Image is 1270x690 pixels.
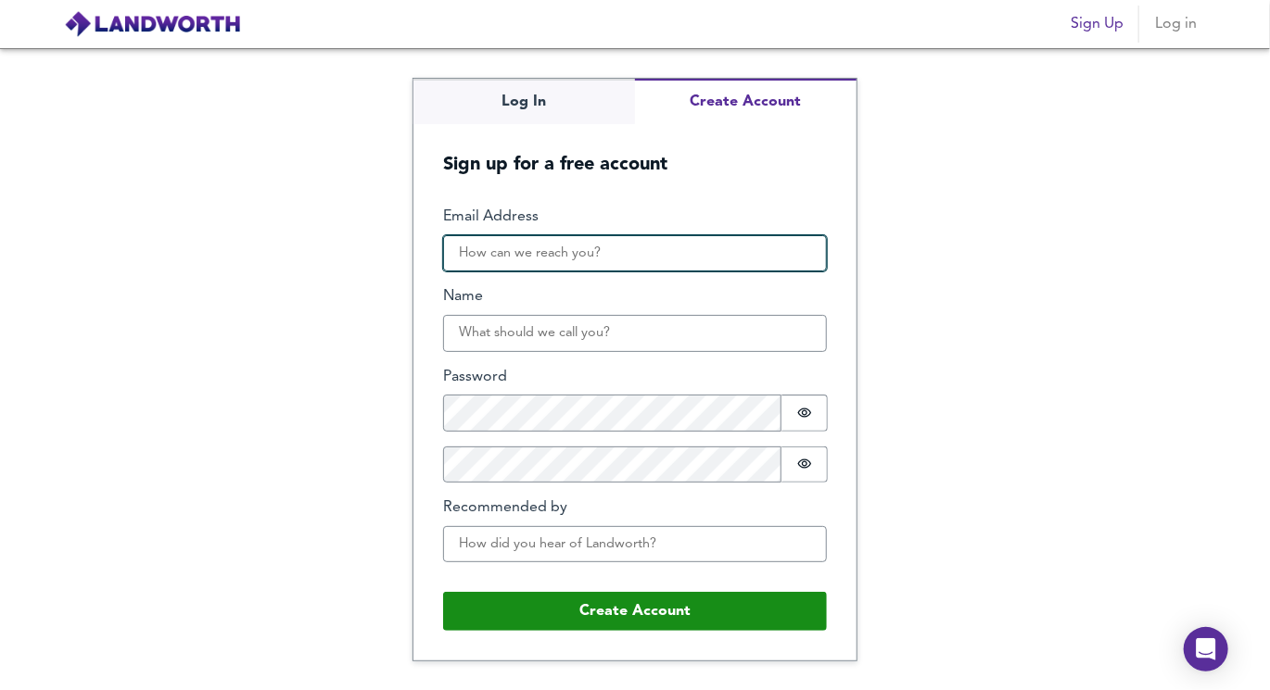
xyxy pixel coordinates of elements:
[1071,11,1124,37] span: Sign Up
[443,592,827,631] button: Create Account
[443,526,827,563] input: How did you hear of Landworth?
[443,286,827,307] label: Name
[635,79,857,124] button: Create Account
[443,367,827,388] label: Password
[443,497,827,519] label: Recommended by
[413,124,857,177] h5: Sign up for a free account
[64,10,241,38] img: logo
[443,315,827,352] input: What should we call you?
[443,207,827,228] label: Email Address
[781,446,828,483] button: Show password
[781,395,828,431] button: Show password
[1063,6,1131,43] button: Sign Up
[443,235,827,272] input: How can we reach you?
[1184,627,1228,671] div: Open Intercom Messenger
[1147,6,1206,43] button: Log in
[413,79,635,124] button: Log In
[1154,11,1199,37] span: Log in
